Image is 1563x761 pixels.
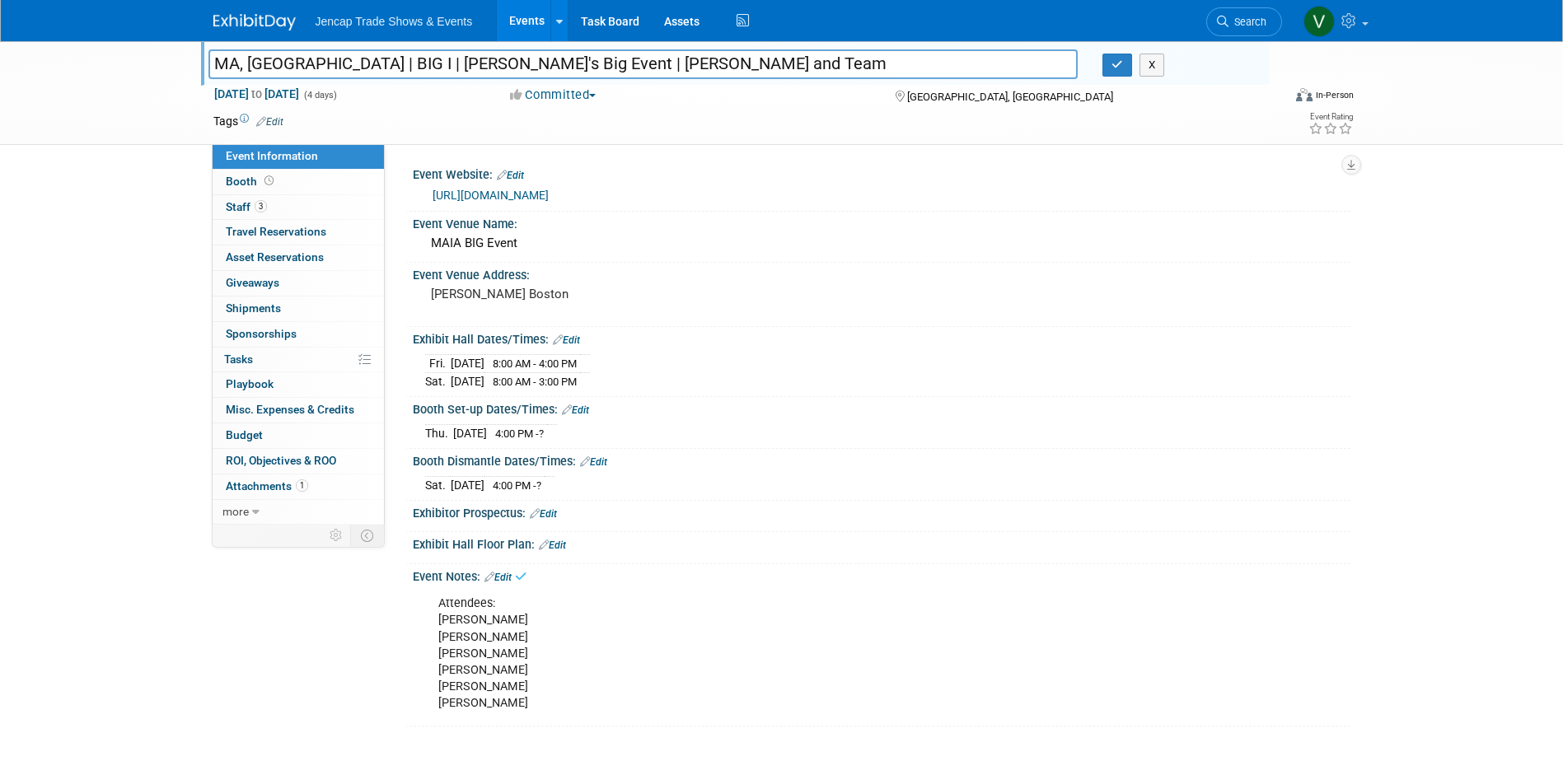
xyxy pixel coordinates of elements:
span: 1 [296,479,308,492]
img: Vanessa O'Brien [1303,6,1335,37]
span: [GEOGRAPHIC_DATA], [GEOGRAPHIC_DATA] [907,91,1113,103]
td: [DATE] [451,373,484,390]
td: Thu. [425,425,453,442]
div: Exhibit Hall Floor Plan: [413,532,1350,553]
a: Edit [553,334,580,346]
div: Exhibitor Prospectus: [413,501,1350,522]
pre: [PERSON_NAME] Boston [431,287,785,301]
span: Giveaways [226,276,279,289]
td: [DATE] [453,425,487,442]
span: Jencap Trade Shows & Events [316,15,473,28]
div: Attendees: [PERSON_NAME] [PERSON_NAME] [PERSON_NAME] [PERSON_NAME] [PERSON_NAME] [PERSON_NAME] [427,587,1169,720]
span: Tasks [224,352,253,366]
span: Booth not reserved yet [261,175,277,187]
td: Toggle Event Tabs [350,525,384,546]
a: Misc. Expenses & Credits [213,398,384,423]
span: Playbook [226,377,274,390]
a: Edit [580,456,607,468]
span: 3 [255,200,267,212]
a: Attachments1 [213,474,384,499]
div: In-Person [1315,89,1354,101]
span: ? [536,479,541,492]
div: Booth Set-up Dates/Times: [413,397,1350,418]
div: MAIA BIG Event [425,231,1338,256]
a: Search [1206,7,1282,36]
a: Shipments [213,296,384,321]
span: (4 days) [302,90,337,100]
span: Event Information [226,149,318,162]
span: to [249,87,264,100]
a: Giveaways [213,271,384,296]
span: more [222,505,249,518]
div: Event Notes: [413,564,1350,586]
a: Travel Reservations [213,220,384,245]
a: Event Information [213,144,384,169]
div: Event Venue Name: [413,212,1350,232]
a: Tasks [213,348,384,372]
span: Travel Reservations [226,225,326,238]
span: [DATE] [DATE] [213,86,300,101]
a: Sponsorships [213,322,384,347]
a: Budget [213,423,384,448]
span: Misc. Expenses & Credits [226,403,354,416]
div: Event Rating [1308,113,1353,121]
span: 8:00 AM - 3:00 PM [493,376,577,388]
td: Tags [213,113,283,129]
a: Staff3 [213,195,384,220]
a: ROI, Objectives & ROO [213,449,384,474]
span: Shipments [226,301,281,315]
a: more [213,500,384,525]
button: Committed [504,86,602,104]
div: Event Website: [413,162,1350,184]
span: 8:00 AM - 4:00 PM [493,357,577,370]
td: [DATE] [451,477,484,494]
a: Playbook [213,372,384,397]
td: Sat. [425,373,451,390]
button: X [1139,54,1165,77]
span: Booth [226,175,277,188]
a: Edit [256,116,283,128]
span: 4:00 PM - [495,427,544,440]
td: Sat. [425,477,451,494]
div: Exhibit Hall Dates/Times: [413,327,1350,348]
a: Asset Reservations [213,245,384,270]
td: [DATE] [451,355,484,373]
span: Attachments [226,479,308,493]
td: Personalize Event Tab Strip [322,525,351,546]
img: Format-Inperson.png [1296,88,1313,101]
a: Booth [213,170,384,194]
a: Edit [562,404,589,416]
a: Edit [530,508,557,520]
span: Budget [226,428,263,441]
a: Edit [484,572,512,583]
span: ? [539,427,544,440]
a: Edit [497,170,524,181]
span: Search [1228,16,1266,28]
div: Event Format [1185,86,1355,110]
div: Event Venue Address: [413,263,1350,283]
td: Fri. [425,355,451,373]
span: Sponsorships [226,327,297,340]
span: Asset Reservations [226,250,324,264]
span: ROI, Objectives & ROO [226,454,336,467]
span: Staff [226,200,267,213]
a: [URL][DOMAIN_NAME] [433,189,549,202]
div: Booth Dismantle Dates/Times: [413,449,1350,470]
span: 4:00 PM - [493,479,541,492]
img: ExhibitDay [213,14,296,30]
a: Edit [539,539,566,551]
